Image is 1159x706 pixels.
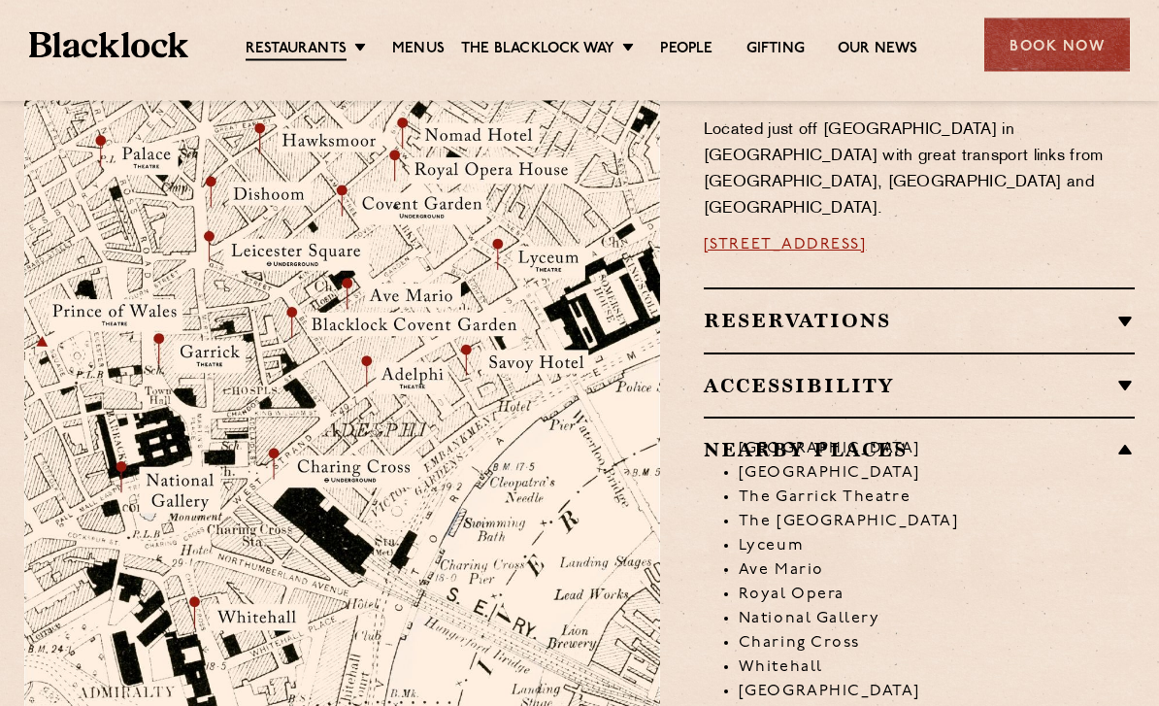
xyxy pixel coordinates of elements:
[704,123,1104,218] span: Located just off [GEOGRAPHIC_DATA] in [GEOGRAPHIC_DATA] with great transport links from [GEOGRAPH...
[739,584,1135,608] li: Royal Opera
[838,40,918,59] a: Our News
[704,375,1135,398] h2: Accessibility
[739,608,1135,632] li: National Gallery
[704,439,1135,462] h2: Nearby Places
[704,310,1135,333] h2: Reservations
[246,40,347,61] a: Restaurants
[739,632,1135,656] li: Charing Cross
[739,438,1135,462] li: [GEOGRAPHIC_DATA]
[739,656,1135,681] li: Whitehall
[739,511,1135,535] li: The [GEOGRAPHIC_DATA]
[461,40,614,59] a: The Blacklock Way
[739,681,1135,705] li: [GEOGRAPHIC_DATA]
[739,462,1135,487] li: [GEOGRAPHIC_DATA]
[392,40,445,59] a: Menus
[660,40,712,59] a: People
[739,487,1135,511] li: The Garrick Theatre
[739,559,1135,584] li: Ave Mario
[29,32,188,59] img: BL_Textured_Logo-footer-cropped.svg
[739,535,1135,559] li: Lyceum
[984,18,1130,72] div: Book Now
[746,40,805,59] a: Gifting
[704,238,867,253] a: [STREET_ADDRESS]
